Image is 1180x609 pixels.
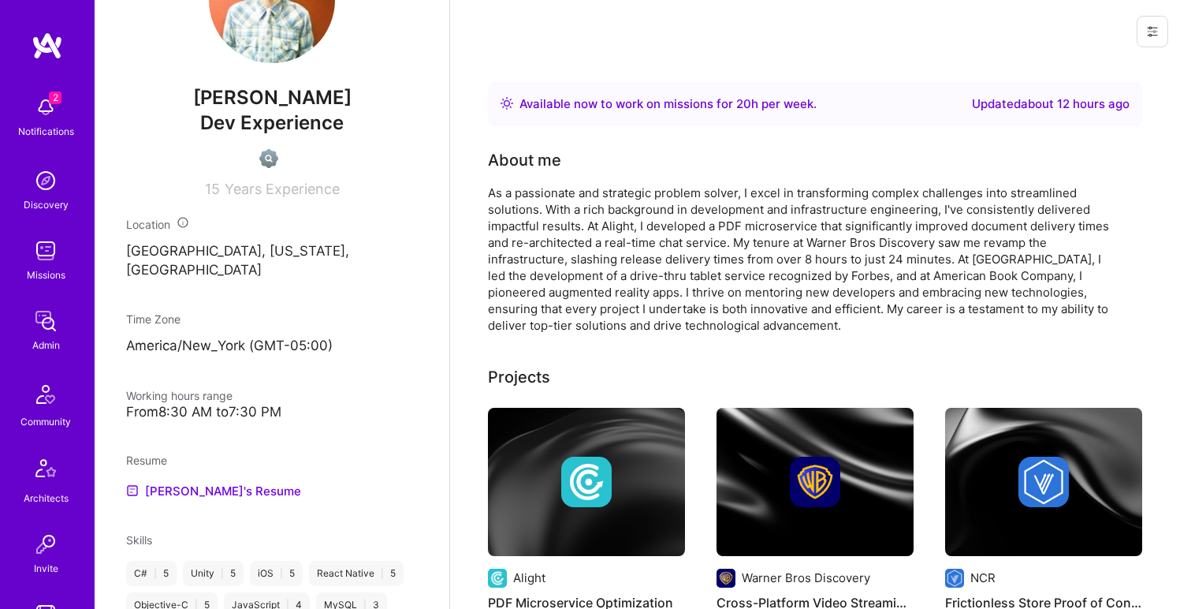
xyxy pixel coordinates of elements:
img: Company logo [561,457,612,507]
div: Community [20,413,71,430]
img: Company logo [945,569,964,588]
div: Projects [488,365,550,389]
div: iOS 5 [250,561,303,586]
span: Time Zone [126,312,181,326]
img: cover [717,408,914,556]
span: | [221,567,224,580]
div: Invite [34,560,58,577]
img: logo [32,32,63,60]
div: Discovery [24,196,69,213]
div: Updated about 12 hours ago [972,95,1130,114]
span: 2 [49,92,61,104]
span: [PERSON_NAME] [126,86,418,110]
img: discovery [30,165,61,196]
div: As a passionate and strategic problem solver, I excel in transforming complex challenges into str... [488,185,1119,334]
img: bell [30,92,61,123]
div: Unity 5 [183,561,244,586]
img: admin teamwork [30,305,61,337]
img: Invite [30,529,61,560]
div: C# 5 [126,561,177,586]
span: | [381,567,384,580]
div: Alight [513,570,545,586]
img: Community [27,375,65,413]
div: Available now to work on missions for h per week . [519,95,817,114]
div: About me [488,148,561,172]
div: From 8:30 AM to 7:30 PM [126,404,418,420]
span: | [280,567,283,580]
div: Architects [24,490,69,506]
div: React Native 5 [309,561,404,586]
div: Notifications [18,123,74,140]
a: [PERSON_NAME]'s Resume [126,481,301,500]
img: cover [488,408,685,556]
span: 15 [205,181,220,197]
span: Skills [126,533,152,547]
span: Working hours range [126,389,233,402]
img: Company logo [488,569,507,588]
p: America/New_York (GMT-05:00 ) [126,337,418,356]
span: Years Experience [225,181,340,197]
div: Admin [32,337,60,353]
img: teamwork [30,235,61,267]
div: NCR [970,570,996,586]
img: Resume [126,484,139,497]
div: Location [126,216,418,233]
span: Dev Experience [200,111,344,134]
img: Company logo [790,457,840,507]
img: Availability [501,97,513,110]
div: Missions [27,267,65,283]
img: Not Scrubbed [259,149,278,168]
img: cover [945,408,1142,556]
span: Resume [126,454,167,467]
img: Company logo [1018,457,1069,507]
span: 20 [736,96,751,111]
span: | [154,567,157,580]
img: Architects [27,452,65,490]
img: Company logo [717,569,735,588]
div: Warner Bros Discovery [742,570,870,586]
p: [GEOGRAPHIC_DATA], [US_STATE], [GEOGRAPHIC_DATA] [126,242,418,280]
